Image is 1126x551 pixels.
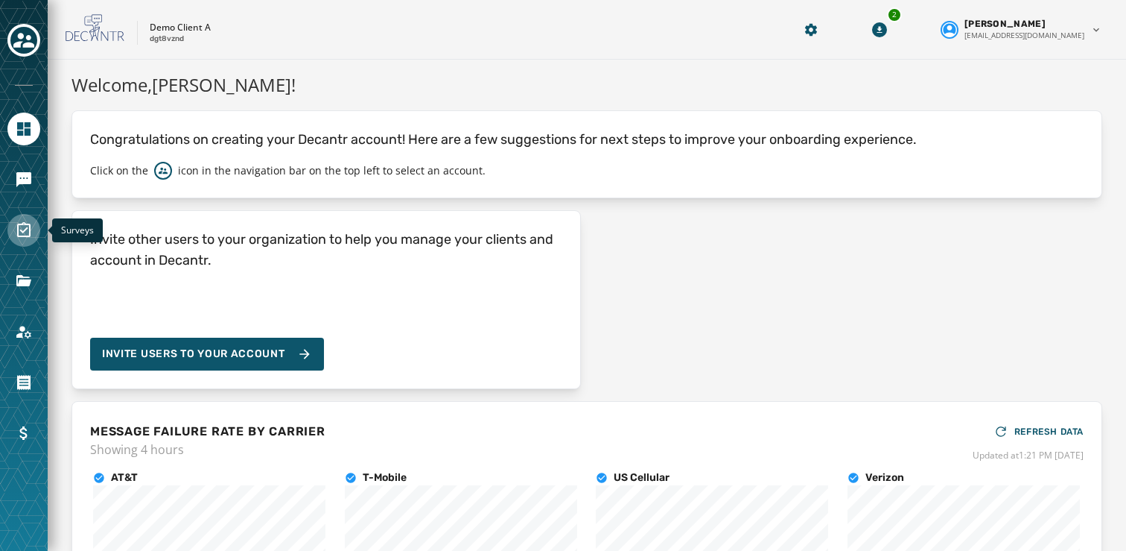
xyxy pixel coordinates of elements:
[866,16,893,43] button: Download Menu
[90,441,325,459] span: Showing 4 hours
[798,16,824,43] button: Manage global settings
[7,214,40,247] a: Navigate to Surveys
[993,420,1084,444] button: REFRESH DATA
[7,366,40,399] a: Navigate to Orders
[7,265,40,297] a: Navigate to Files
[1014,426,1084,438] span: REFRESH DATA
[363,470,407,485] h4: T-Mobile
[7,24,40,57] button: Toggle account select drawer
[614,470,669,485] h4: US Cellular
[7,315,40,348] a: Navigate to Account
[887,7,902,22] div: 2
[90,163,148,178] p: Click on the
[102,347,285,362] span: Invite Users to your account
[964,30,1084,41] span: [EMAIL_ADDRESS][DOMAIN_NAME]
[935,12,1108,47] button: User settings
[7,113,40,145] a: Navigate to Home
[964,18,1046,30] span: [PERSON_NAME]
[150,34,184,45] p: dgt8vznd
[7,417,40,450] a: Navigate to Billing
[865,470,904,485] h4: Verizon
[90,129,1084,150] p: Congratulations on creating your Decantr account! Here are a few suggestions for next steps to im...
[150,22,211,34] p: Demo Client A
[90,229,562,271] h4: Invite other users to your organization to help you manage your clients and account in Decantr.
[7,163,40,196] a: Navigate to Messaging
[71,72,1102,98] h1: Welcome, [PERSON_NAME] !
[52,218,103,242] div: Surveys
[111,470,138,485] h4: AT&T
[90,423,325,441] h4: MESSAGE FAILURE RATE BY CARRIER
[973,450,1084,462] span: Updated at 1:21 PM [DATE]
[90,338,324,371] button: Invite Users to your account
[178,163,486,178] p: icon in the navigation bar on the top left to select an account.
